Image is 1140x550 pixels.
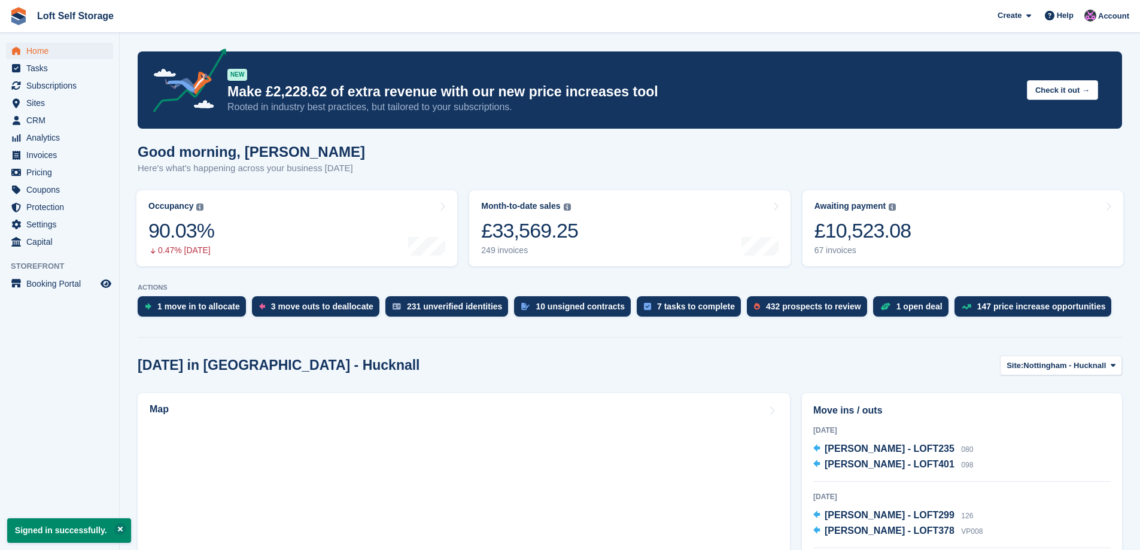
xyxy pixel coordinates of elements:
[259,303,265,310] img: move_outs_to_deallocate_icon-f764333ba52eb49d3ac5e1228854f67142a1ed5810a6f6cc68b1a99e826820c5.svg
[961,461,973,469] span: 098
[825,525,954,536] span: [PERSON_NAME] - LOFT378
[26,77,98,94] span: Subscriptions
[11,260,119,272] span: Storefront
[385,296,515,323] a: 231 unverified identities
[481,218,578,243] div: £33,569.25
[814,218,911,243] div: £10,523.08
[521,303,530,310] img: contract_signature_icon-13c848040528278c33f63329250d36e43548de30e8caae1d1a13099fd9432cc5.svg
[138,357,420,373] h2: [DATE] in [GEOGRAPHIC_DATA] - Hucknall
[6,112,113,129] a: menu
[157,302,240,311] div: 1 move in to allocate
[896,302,943,311] div: 1 open deal
[26,112,98,129] span: CRM
[6,181,113,198] a: menu
[393,303,401,310] img: verify_identity-adf6edd0f0f0b5bbfe63781bf79b02c33cf7c696d77639b501bdc392416b5a36.svg
[6,129,113,146] a: menu
[196,203,203,211] img: icon-info-grey-7440780725fd019a000dd9b08b2336e03edf1995a4989e88bcd33f0948082b44.svg
[252,296,385,323] a: 3 move outs to deallocate
[1057,10,1074,22] span: Help
[136,190,457,266] a: Occupancy 90.03% 0.47% [DATE]
[32,6,118,26] a: Loft Self Storage
[6,42,113,59] a: menu
[977,302,1106,311] div: 147 price increase opportunities
[825,510,954,520] span: [PERSON_NAME] - LOFT299
[407,302,503,311] div: 231 unverified identities
[961,512,973,520] span: 126
[825,459,954,469] span: [PERSON_NAME] - LOFT401
[961,445,973,454] span: 080
[271,302,373,311] div: 3 move outs to deallocate
[814,245,911,256] div: 67 invoices
[1027,80,1098,100] button: Check it out →
[26,60,98,77] span: Tasks
[813,425,1111,436] div: [DATE]
[536,302,625,311] div: 10 unsigned contracts
[961,527,983,536] span: VP008
[26,95,98,111] span: Sites
[1084,10,1096,22] img: Amy Wright
[145,303,151,310] img: move_ins_to_allocate_icon-fdf77a2bb77ea45bf5b3d319d69a93e2d87916cf1d5bf7949dd705db3b84f3ca.svg
[644,303,651,310] img: task-75834270c22a3079a89374b754ae025e5fb1db73e45f91037f5363f120a921f8.svg
[813,403,1111,418] h2: Move ins / outs
[6,275,113,292] a: menu
[814,201,886,211] div: Awaiting payment
[26,181,98,198] span: Coupons
[813,491,1111,502] div: [DATE]
[469,190,790,266] a: Month-to-date sales £33,569.25 249 invoices
[1023,360,1106,372] span: Nottingham - Hucknall
[138,162,365,175] p: Here's what's happening across your business [DATE]
[481,201,560,211] div: Month-to-date sales
[26,199,98,215] span: Protection
[99,276,113,291] a: Preview store
[6,216,113,233] a: menu
[825,443,954,454] span: [PERSON_NAME] - LOFT235
[148,201,193,211] div: Occupancy
[564,203,571,211] img: icon-info-grey-7440780725fd019a000dd9b08b2336e03edf1995a4989e88bcd33f0948082b44.svg
[813,524,983,539] a: [PERSON_NAME] - LOFT378 VP008
[637,296,747,323] a: 7 tasks to complete
[26,129,98,146] span: Analytics
[26,275,98,292] span: Booking Portal
[813,457,973,473] a: [PERSON_NAME] - LOFT401 098
[1007,360,1023,372] span: Site:
[880,302,890,311] img: deal-1b604bf984904fb50ccaf53a9ad4b4a5d6e5aea283cecdc64d6e3604feb123c2.svg
[6,199,113,215] a: menu
[138,296,252,323] a: 1 move in to allocate
[813,442,973,457] a: [PERSON_NAME] - LOFT235 080
[954,296,1118,323] a: 147 price increase opportunities
[26,147,98,163] span: Invoices
[657,302,735,311] div: 7 tasks to complete
[138,284,1122,291] p: ACTIONS
[962,304,971,309] img: price_increase_opportunities-93ffe204e8149a01c8c9dc8f82e8f89637d9d84a8eef4429ea346261dce0b2c0.svg
[873,296,954,323] a: 1 open deal
[6,95,113,111] a: menu
[227,83,1017,101] p: Make £2,228.62 of extra revenue with our new price increases tool
[7,518,131,543] p: Signed in successfully.
[998,10,1022,22] span: Create
[6,164,113,181] a: menu
[1098,10,1129,22] span: Account
[766,302,861,311] div: 432 prospects to review
[10,7,28,25] img: stora-icon-8386f47178a22dfd0bd8f6a31ec36ba5ce8667c1dd55bd0f319d3a0aa187defe.svg
[747,296,873,323] a: 432 prospects to review
[6,233,113,250] a: menu
[148,245,214,256] div: 0.47% [DATE]
[6,77,113,94] a: menu
[481,245,578,256] div: 249 invoices
[150,404,169,415] h2: Map
[26,233,98,250] span: Capital
[26,42,98,59] span: Home
[227,69,247,81] div: NEW
[148,218,214,243] div: 90.03%
[754,303,760,310] img: prospect-51fa495bee0391a8d652442698ab0144808aea92771e9ea1ae160a38d050c398.svg
[26,164,98,181] span: Pricing
[514,296,637,323] a: 10 unsigned contracts
[227,101,1017,114] p: Rooted in industry best practices, but tailored to your subscriptions.
[143,48,227,117] img: price-adjustments-announcement-icon-8257ccfd72463d97f412b2fc003d46551f7dbcb40ab6d574587a9cd5c0d94...
[138,144,365,160] h1: Good morning, [PERSON_NAME]
[6,147,113,163] a: menu
[802,190,1123,266] a: Awaiting payment £10,523.08 67 invoices
[813,508,973,524] a: [PERSON_NAME] - LOFT299 126
[1000,355,1122,375] button: Site: Nottingham - Hucknall
[889,203,896,211] img: icon-info-grey-7440780725fd019a000dd9b08b2336e03edf1995a4989e88bcd33f0948082b44.svg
